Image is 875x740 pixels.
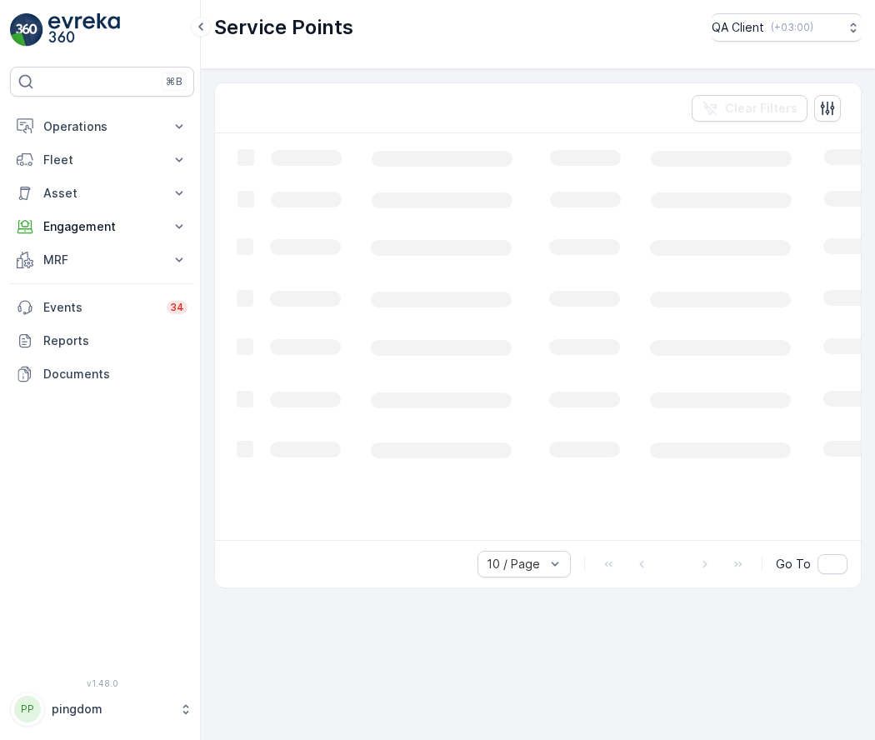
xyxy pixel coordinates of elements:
p: ( +03:00 ) [771,21,813,34]
p: Engagement [43,218,161,235]
a: Reports [10,324,194,357]
button: PPpingdom [10,692,194,727]
p: pingdom [52,701,171,717]
p: Clear Filters [725,100,797,117]
img: logo [10,13,43,47]
p: QA Client [712,19,764,36]
img: logo_light-DOdMpM7g.png [48,13,120,47]
p: Documents [43,366,187,382]
button: Engagement [10,210,194,243]
button: Asset [10,177,194,210]
p: Fleet [43,152,161,168]
p: ⌘B [166,75,182,88]
button: QA Client(+03:00) [712,13,862,42]
p: MRF [43,252,161,268]
a: Events34 [10,291,194,324]
div: PP [14,696,41,722]
a: Documents [10,357,194,391]
p: Reports [43,332,187,349]
span: Go To [776,556,811,572]
button: Fleet [10,143,194,177]
button: MRF [10,243,194,277]
button: Clear Filters [692,95,807,122]
p: Operations [43,118,161,135]
button: Operations [10,110,194,143]
p: Events [43,299,157,316]
p: Asset [43,185,161,202]
p: Service Points [214,14,353,41]
p: 34 [170,301,184,314]
span: v 1.48.0 [10,678,194,688]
